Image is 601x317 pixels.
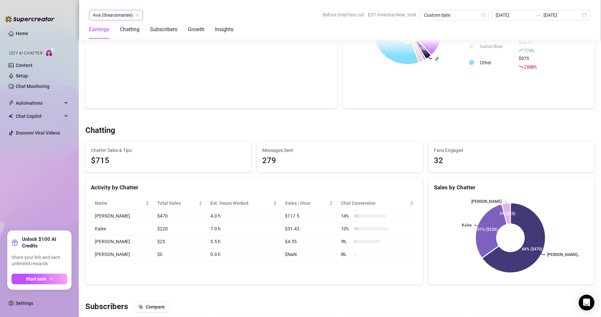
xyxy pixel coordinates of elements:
[150,26,177,33] div: Subscribers
[281,197,337,210] th: Sales / Hour
[434,56,439,61] text: 💸
[9,114,13,118] img: Chat Copilot
[341,238,352,245] span: 9 %
[368,10,416,20] span: EDT America/New_York
[206,235,281,248] td: 5.5 h
[153,222,206,235] td: $220
[93,10,139,20] span: Ava (theavamariee)
[26,276,46,282] span: Start now
[496,11,533,19] input: Start date
[341,225,352,232] span: 13 %
[477,55,515,71] td: Other
[544,11,581,19] input: End date
[49,277,53,281] span: arrow-right
[89,26,109,33] div: Earnings
[547,253,580,257] text: [PERSON_NAME]...
[424,10,485,20] span: Custom date
[281,248,337,261] td: $NaN
[91,155,246,167] span: $715
[281,222,337,235] td: $31.43
[16,31,28,36] a: Home
[45,48,55,57] img: AI Chatter
[471,199,502,204] text: [PERSON_NAME]
[153,248,206,261] td: $0
[16,84,50,89] a: Chat Monitoring
[524,47,534,53] span: 774 %
[85,125,115,136] h3: Chatting
[434,147,589,154] span: Fans Engaged
[341,251,352,258] span: 0 %
[139,305,143,309] span: block
[153,235,206,248] td: $25
[153,197,206,210] th: Total Sales
[524,64,537,70] span: 2808 %
[206,222,281,235] td: 7.0 h
[85,302,128,312] h3: Subscribers
[323,10,364,20] span: Before OnlyFans cut
[9,100,14,106] span: thunderbolt
[341,200,408,207] span: Chat Conversion
[341,212,352,220] span: 14 %
[120,26,140,33] div: Chatting
[462,223,472,227] text: Kalee
[153,210,206,222] td: $470
[91,210,153,222] td: [PERSON_NAME]
[536,12,541,18] span: to
[519,64,523,69] span: fall
[434,183,589,192] div: Sales by Chatter
[16,98,62,108] span: Automations
[206,248,281,261] td: 0.0 h
[434,155,589,167] div: 32
[11,239,18,246] span: gift
[482,13,485,17] span: calendar
[16,111,62,121] span: Chat Copilot
[519,38,537,54] div: $34.97
[281,210,337,222] td: $117.5
[157,200,197,207] span: Total Sales
[11,254,67,267] span: Share your link and earn unlimited rewards
[9,50,42,56] span: Izzy AI Chatter
[91,197,153,210] th: Name
[16,73,28,78] a: Setup
[16,63,32,68] a: Content
[262,147,417,154] span: Messages Sent
[11,274,67,284] button: Start nowarrow-right
[285,200,328,207] span: Sales / Hour
[16,301,33,306] a: Settings
[91,183,418,192] div: Activity by Chatter
[262,155,417,167] div: 279
[16,130,60,136] a: Discover Viral Videos
[579,295,594,310] div: Open Intercom Messenger
[210,200,271,207] div: Est. Hours Worked
[91,222,153,235] td: Kalee
[5,16,54,22] img: logo-BBDzfeDw.svg
[133,302,170,312] button: Compare
[206,210,281,222] td: 4.0 h
[536,12,541,18] span: swap-right
[188,26,204,33] div: Growth
[91,235,153,248] td: [PERSON_NAME]
[95,200,144,207] span: Name
[215,26,233,33] div: Insights
[146,304,165,309] span: Compare
[91,248,153,261] td: [PERSON_NAME]
[135,13,139,17] span: team
[281,235,337,248] td: $4.55
[91,147,246,154] span: Chatter Sales & Tips
[477,38,515,54] td: Subscribes
[22,236,67,249] strong: Unlock $100 AI Credits
[519,48,523,53] span: rise
[519,55,537,71] div: $975
[337,197,418,210] th: Chat Conversion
